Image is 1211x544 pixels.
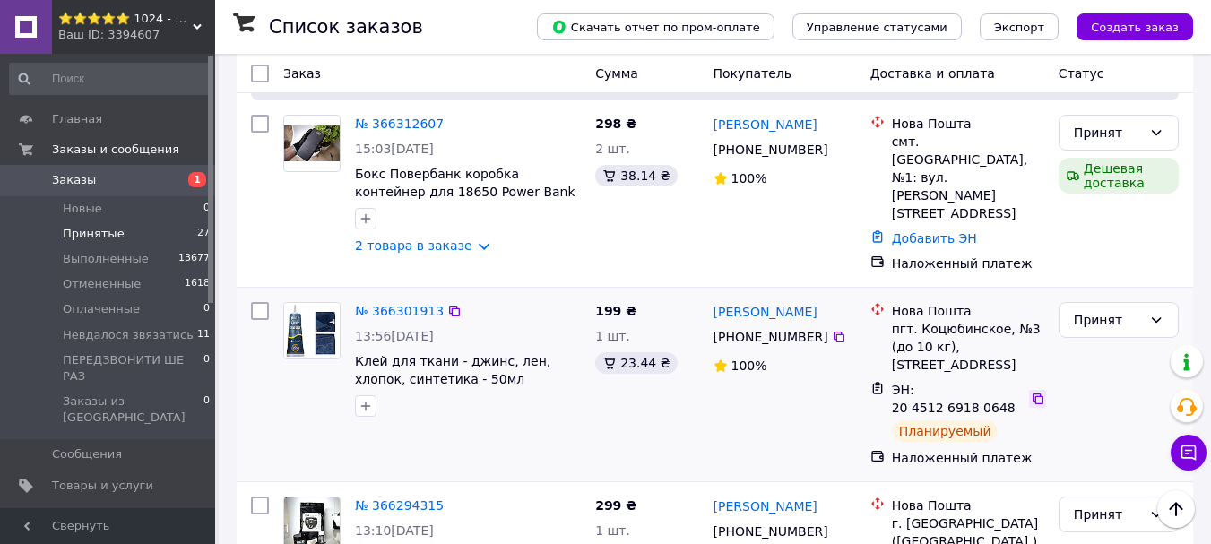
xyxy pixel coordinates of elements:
a: Бокс Повербанк коробка контейнер для 18650 Power Bank DC 5 В [355,167,575,217]
a: Клей для ткани - джинс, лен, хлопок, синтетика - 50мл [355,354,550,386]
span: 2 шт. [595,142,630,156]
span: ⭐⭐⭐⭐⭐ 1024 - Быстрая отправка в день заказа [58,11,193,27]
span: 1 [188,172,206,187]
span: 199 ₴ [595,304,636,318]
span: Новые [63,201,102,217]
a: Добавить ЭН [892,231,977,246]
span: 0 [203,352,210,384]
span: Сумма [595,66,638,81]
span: 100% [731,171,767,186]
div: пгт. Коцюбинское, №3 (до 10 кг), [STREET_ADDRESS] [892,320,1044,374]
span: 1 шт. [595,523,630,538]
div: Принят [1074,310,1142,330]
span: 0 [203,393,210,426]
button: Чат с покупателем [1171,435,1207,471]
div: Ваш ID: 3394607 [58,27,215,43]
span: ПЕРЕДЗВОНИТИ ШЕ РАЗ [63,352,203,384]
div: 38.14 ₴ [595,165,677,186]
span: Заказы из [GEOGRAPHIC_DATA] [63,393,203,426]
span: Экспорт [994,21,1044,34]
span: Сообщения [52,446,122,462]
div: Принят [1074,505,1142,524]
input: Поиск [9,63,212,95]
span: 1 шт. [595,329,630,343]
span: Покупатель [714,66,792,81]
div: [PHONE_NUMBER] [710,137,832,162]
div: смт. [GEOGRAPHIC_DATA], №1: вул. [PERSON_NAME][STREET_ADDRESS] [892,133,1044,222]
span: Доставка и оплата [870,66,995,81]
button: Наверх [1157,490,1195,528]
div: Нова Пошта [892,115,1044,133]
span: Оплаченные [63,301,140,317]
span: Заказ [283,66,321,81]
a: [PERSON_NAME] [714,497,817,515]
a: № 366294315 [355,498,444,513]
span: Скачать отчет по пром-оплате [551,19,760,35]
span: 13677 [178,251,210,267]
div: Нова Пошта [892,497,1044,514]
span: Создать заказ [1091,21,1179,34]
span: Отмененные [63,276,141,292]
button: Экспорт [980,13,1059,40]
div: 23.44 ₴ [595,352,677,374]
button: Скачать отчет по пром-оплате [537,13,774,40]
div: Нова Пошта [892,302,1044,320]
div: Принят [1074,123,1142,142]
div: Наложенный платеж [892,449,1044,467]
span: 298 ₴ [595,117,636,131]
a: Создать заказ [1059,19,1193,33]
img: Фото товару [284,125,340,162]
span: Невдалося звязатись [63,327,194,343]
h1: Список заказов [269,16,423,38]
span: Заказы и сообщения [52,142,179,158]
span: 13:10[DATE] [355,523,434,538]
a: [PERSON_NAME] [714,303,817,321]
span: Управление статусами [807,21,947,34]
div: Дешевая доставка [1059,158,1179,194]
span: 1618 [185,276,210,292]
span: 11 [197,327,210,343]
div: [PHONE_NUMBER] [710,519,832,544]
span: ЭН: 20 4512 6918 0648 [892,383,1016,415]
button: Создать заказ [1077,13,1193,40]
span: Выполненные [63,251,149,267]
a: № 366301913 [355,304,444,318]
img: Фото товару [284,303,340,358]
a: 2 товара в заказе [355,238,472,253]
div: [PHONE_NUMBER] [710,324,832,350]
div: Наложенный платеж [892,255,1044,272]
div: Планируемый [892,420,999,442]
span: 100% [731,358,767,373]
span: Принятые [63,226,125,242]
a: № 366312607 [355,117,444,131]
a: [PERSON_NAME] [714,116,817,134]
span: 299 ₴ [595,498,636,513]
span: Товары и услуги [52,478,153,494]
span: Статус [1059,66,1104,81]
span: 15:03[DATE] [355,142,434,156]
button: Управление статусами [792,13,962,40]
a: Фото товару [283,115,341,172]
span: 27 [197,226,210,242]
a: Фото товару [283,302,341,359]
span: Главная [52,111,102,127]
span: Заказы [52,172,96,188]
span: 13:56[DATE] [355,329,434,343]
span: 0 [203,201,210,217]
span: 0 [203,301,210,317]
